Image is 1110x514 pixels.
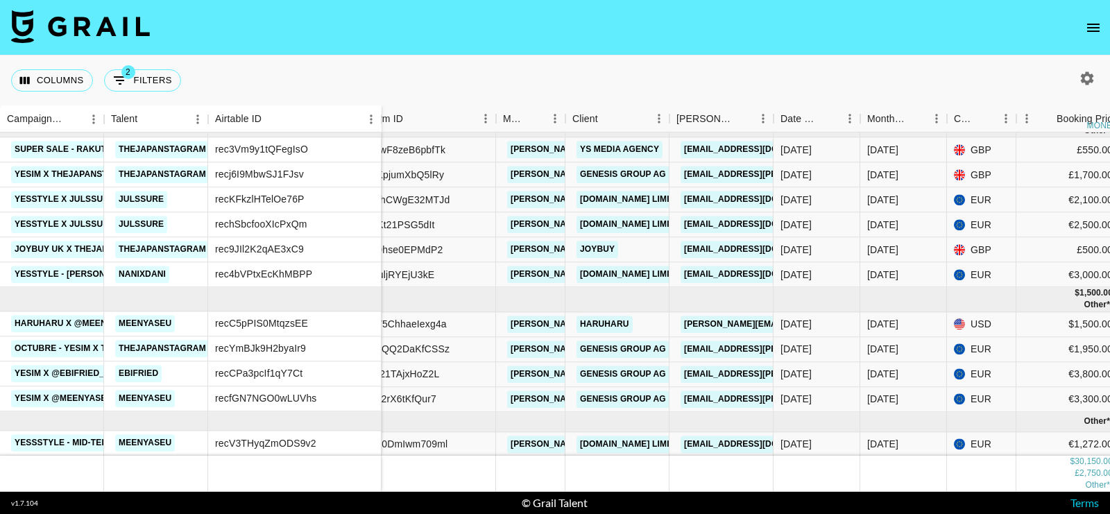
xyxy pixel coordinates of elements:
button: Show filters [104,69,181,92]
a: [PERSON_NAME][EMAIL_ADDRESS][PERSON_NAME][DOMAIN_NAME] [507,166,805,184]
div: recCPa3pcIf1qY7Ct [215,366,302,380]
div: Manager [496,105,565,132]
div: Date Created [774,105,860,132]
a: [EMAIL_ADDRESS][DOMAIN_NAME] [681,191,836,209]
a: [PERSON_NAME][EMAIL_ADDRESS][PERSON_NAME][DOMAIN_NAME] [507,142,805,159]
a: YESIM x @ebifried_ [11,365,108,382]
a: YesStyle - [PERSON_NAME] Sorteo 100k [11,266,202,283]
div: 23/7/2025 [780,437,812,451]
a: [PERSON_NAME][EMAIL_ADDRESS][PERSON_NAME][DOMAIN_NAME] [507,241,805,259]
div: Sep '25 [867,243,898,257]
a: HARUHARU x @meenyaseu [11,315,139,332]
div: ppqC8cmtLhCWgE32MTJd [330,193,450,207]
a: [PERSON_NAME][EMAIL_ADDRESS][PERSON_NAME][DOMAIN_NAME] [507,436,805,453]
button: Sort [733,109,753,128]
a: [EMAIL_ADDRESS][DOMAIN_NAME] [681,216,836,234]
a: YESIM x @meenyaseu [11,390,116,407]
a: Genesis Group AG [577,341,669,358]
a: [EMAIL_ADDRESS][DOMAIN_NAME] [681,241,836,259]
a: thejapanstagram [115,241,210,258]
div: 18/8/2025 [780,143,812,157]
span: € 9,050.00 [1084,300,1110,310]
a: Genesis Group AG [577,366,669,383]
div: v 1.7.104 [11,499,38,508]
div: Sep '25 [867,218,898,232]
div: Manager [503,105,525,132]
div: LQKGlKMgwF8zeB6pbfTk [330,143,445,157]
div: rechSbcfooXIcPxQm [215,218,307,232]
div: recYmBJk9H2byaIr9 [215,341,306,355]
div: Grail Platform ID [323,105,496,132]
button: Sort [262,110,281,129]
a: [EMAIL_ADDRESS][DOMAIN_NAME] [681,436,836,453]
div: © Grail Talent [522,496,588,510]
button: Menu [1016,108,1037,129]
a: [DOMAIN_NAME] LIMITED [577,216,690,234]
div: Booker [669,105,774,132]
div: recfGN7NGO0wLUVhs [215,391,316,405]
div: EUR [947,263,1016,288]
div: p4ui4rpYG9hse0EPMdP2 [330,243,443,257]
a: [PERSON_NAME][EMAIL_ADDRESS][PERSON_NAME][DOMAIN_NAME] [507,366,805,383]
div: 24/9/2025 [780,317,812,331]
div: Currency [954,105,976,132]
a: thejapanstagram [115,141,210,158]
button: Menu [187,109,208,130]
div: recj6I9MbwSJ1FJsv [215,168,304,182]
a: julssure [115,191,167,208]
div: 29/8/2025 [780,243,812,257]
div: Oct '25 [867,392,898,406]
div: 19/9/2025 [780,268,812,282]
a: JOYBUY [577,241,618,259]
div: recV3THyqZmODS9v2 [215,436,316,450]
a: YesStyle x Julssure - [PERSON_NAME] Seguidores Septiembre [11,216,314,233]
div: 24/9/2025 [780,367,812,381]
a: [PERSON_NAME][EMAIL_ADDRESS][PERSON_NAME][DOMAIN_NAME] [507,391,805,408]
div: Sep '25 [867,143,898,157]
div: 2mmoxmhV5ChhaeIexg4a [330,317,447,331]
button: Sort [598,109,617,128]
a: YS MEDIA AGENCY [577,142,663,159]
a: JOYBUY UK x Thejapanstagram [11,241,165,258]
a: [EMAIL_ADDRESS][DOMAIN_NAME] [681,266,836,284]
button: Sort [525,109,545,128]
span: 2 [121,65,135,79]
button: Sort [976,109,996,128]
div: Talent [111,105,137,132]
div: 12/9/2025 [780,218,812,232]
div: Oct '25 [867,317,898,331]
div: Currency [947,105,1016,132]
a: [PERSON_NAME][EMAIL_ADDRESS][PERSON_NAME][DOMAIN_NAME] [507,216,805,234]
div: 24/9/2025 [780,392,812,406]
a: [EMAIL_ADDRESS][PERSON_NAME][DOMAIN_NAME] [681,391,907,408]
a: ebifried [115,365,162,382]
a: [PERSON_NAME][EMAIL_ADDRESS][PERSON_NAME][DOMAIN_NAME] [507,191,805,209]
a: [PERSON_NAME][EMAIL_ADDRESS][PERSON_NAME][DOMAIN_NAME] [507,316,805,333]
button: Menu [545,108,565,129]
div: Oct '25 [867,367,898,381]
div: rec4bVPtxEcKhMBPP [215,268,312,282]
div: Campaign (Type) [7,105,64,132]
a: thejapanstagram [115,340,210,357]
a: Genesis Group AG [577,391,669,408]
a: octubre - YESIM x thejapanstagram [11,340,191,357]
div: GBP [947,238,1016,263]
div: Sep '25 [867,268,898,282]
a: nanixdani [115,266,169,283]
div: EUR [947,213,1016,238]
button: open drawer [1079,14,1107,42]
div: recC5pPIS0MtqzsEE [215,316,308,330]
div: Airtable ID [208,105,382,132]
a: [DOMAIN_NAME] LIMITED [577,266,690,284]
div: USD [947,312,1016,337]
a: [PERSON_NAME][EMAIL_ADDRESS][PERSON_NAME][DOMAIN_NAME] [507,341,805,358]
div: recKFkzlHTelOe76P [215,193,305,207]
div: $ [1070,456,1075,468]
a: Genesis Group AG [577,166,669,184]
div: 29/8/2025 [780,168,812,182]
div: EUR [947,387,1016,412]
div: Nov '25 [867,437,898,451]
div: YVu6DpJ3KpjumXbQ5lRy [330,168,444,182]
div: EUR [947,337,1016,362]
a: meenyaseu [115,390,175,407]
